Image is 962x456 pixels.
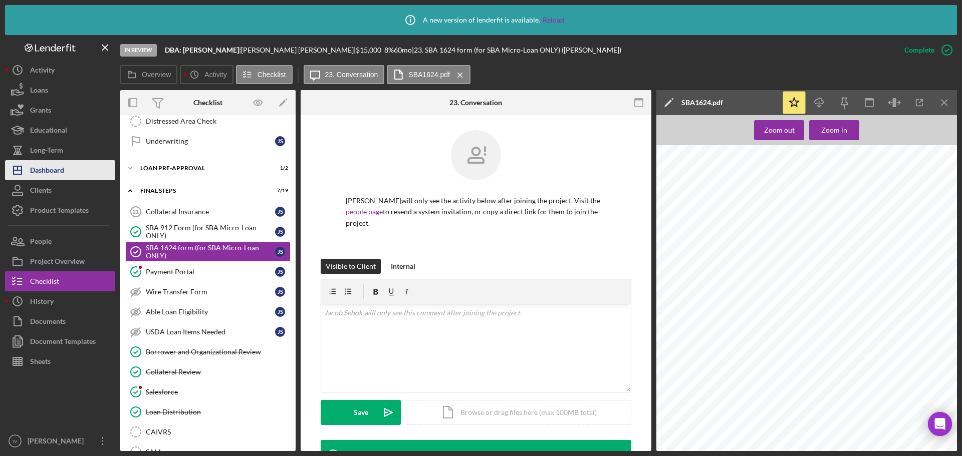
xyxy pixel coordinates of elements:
a: Distressed Area Check [125,111,291,131]
button: Activity [5,60,115,80]
span: Business Name [673,201,708,206]
span: INSTRUCTIONS FOR CERTIFICATION [766,422,852,427]
div: Activity [30,60,55,83]
button: 23. Conversation [304,65,385,84]
div: History [30,291,54,314]
div: Sheets [30,351,51,374]
button: Documents [5,311,115,331]
div: SBA1624.pdf [681,99,723,107]
a: Loans [5,80,115,100]
div: SBA 1624 form (for SBA Micro-Loan ONLY) [146,244,275,260]
div: Borrower and Organizational Review [146,348,290,356]
a: USDA Loan Items NeededJS [125,322,291,342]
text: IV [13,438,18,444]
button: Checklist [5,271,115,291]
div: Payment Portal [146,268,275,276]
a: Loan Distribution [125,402,291,422]
button: Product Templates [5,200,115,220]
button: Document Templates [5,331,115,351]
div: J S [275,207,285,217]
button: Zoom out [754,120,804,140]
button: IV[PERSON_NAME] [5,431,115,451]
div: A new version of lenderfit is available. [398,8,564,33]
div: Wire Transfer Form [146,288,275,296]
div: 1 / 2 [270,165,288,171]
span: below. [672,447,686,452]
p: [PERSON_NAME] will only see the activity below after joining the project. Visit the to resend a s... [346,195,606,229]
div: USDA Loan Items Needed [146,328,275,336]
div: People [30,231,52,254]
a: Payment PortalJS [125,262,291,282]
div: 7 / 19 [270,188,288,194]
div: Visible to Client [326,259,376,274]
div: J S [275,287,285,297]
span: Date [673,234,683,239]
div: [PERSON_NAME] [PERSON_NAME] | [241,46,356,54]
button: Activity [180,65,233,84]
label: 23. Conversation [325,71,378,79]
a: Sheets [5,351,115,371]
span: - 2 - [805,407,814,412]
div: Checklist [193,99,222,107]
div: Grants [30,100,51,123]
button: Dashboard [5,160,115,180]
div: Product Templates [30,200,89,223]
button: Checklist [236,65,293,84]
button: Grants [5,100,115,120]
div: Collateral Review [146,368,290,376]
button: People [5,231,115,251]
div: J S [275,267,285,277]
tspan: 21 [133,209,139,215]
a: 21Collateral InsuranceJS [125,202,291,222]
a: Able Loan EligibilityJS [125,302,291,322]
a: Salesforce [125,382,291,402]
div: Save [354,400,368,425]
div: Clients [30,180,52,203]
div: Dashboard [30,160,64,183]
span: SBA Form 1624 (12/92) [673,371,727,376]
span: Signature of Authorized Representative [804,271,870,275]
a: Project Overview [5,251,115,271]
div: J S [275,136,285,146]
div: Able Loan Eligibility [146,308,275,316]
a: SBA 912 Form (for SBA Micro-Loan ONLY)JS [125,222,291,242]
a: Collateral Review [125,362,291,382]
div: [PERSON_NAME] [25,431,90,453]
button: Internal [386,259,420,274]
a: Borrower and Organizational Review [125,342,291,362]
div: 8 % [384,46,394,54]
div: Document Templates [30,331,96,354]
button: Zoom in [809,120,859,140]
a: CAIVRS [125,422,291,442]
div: | [165,46,241,54]
span: By [797,234,803,239]
button: SBA1624.pdf [387,65,470,84]
label: Activity [204,71,226,79]
span: Docusign Envelope ID: CC905275-54A6-49A6-9B9D-C61EC5C04CE0 [665,397,790,401]
button: Overview [120,65,177,84]
div: CAIVRS [146,428,290,436]
div: Zoom in [821,120,847,140]
label: Checklist [258,71,286,79]
div: Internal [391,259,415,274]
div: Complete [904,40,934,60]
a: Long-Term [5,140,115,160]
div: Long-Term [30,140,63,163]
div: Checklist [30,271,59,294]
div: Open Intercom Messenger [928,412,952,436]
div: SBA 912 Form (for SBA Micro-Loan ONLY) [146,224,275,240]
div: Salesforce [146,388,290,396]
label: Overview [142,71,171,79]
a: Clients [5,180,115,200]
button: Complete [894,40,957,60]
div: 23. Conversation [449,99,502,107]
span: $15,000 [356,46,381,54]
button: Educational [5,120,115,140]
